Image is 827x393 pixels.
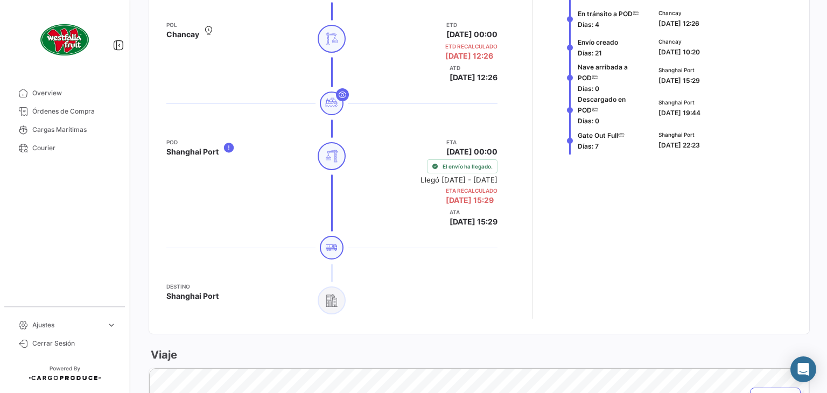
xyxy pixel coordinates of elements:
span: Gate Out Full [578,131,618,139]
a: Overview [9,84,121,102]
span: [DATE] 10:20 [658,48,700,56]
span: Overview [32,88,116,98]
span: Shanghai Port [658,66,700,74]
a: Cargas Marítimas [9,121,121,139]
span: Nave arribada a POD [578,63,628,82]
h3: Viaje [149,347,177,362]
app-card-info-title: Destino [166,282,219,291]
span: Shanghai Port [658,130,700,139]
a: Courier [9,139,121,157]
span: En tránsito a POD [578,10,633,18]
span: Cerrar Sesión [32,339,116,348]
span: [DATE] 12:26 [445,51,493,61]
span: Días: 21 [578,49,602,57]
span: Días: 4 [578,20,599,29]
span: [DATE] 15:29 [446,195,494,205]
span: Courier [32,143,116,153]
span: expand_more [107,320,116,330]
span: Shanghai Port [166,146,219,157]
app-card-info-title: ATD [450,64,497,72]
app-card-info-title: ETA [446,138,497,146]
small: Llegó [DATE] - [DATE] [420,176,497,184]
span: [DATE] 12:26 [658,19,699,27]
span: Chancay [658,9,699,17]
span: [DATE] 22:23 [658,141,700,149]
span: Shanghai Port [166,291,219,301]
span: Cargas Marítimas [32,125,116,135]
app-card-info-title: ATA [450,208,497,216]
span: El envío ha llegado. [443,162,493,171]
app-card-info-title: POD [166,138,219,146]
app-card-info-title: ETA Recalculado [446,186,497,195]
img: client-50.png [38,13,92,67]
span: Chancay [166,29,199,40]
span: [DATE] 15:29 [658,76,700,85]
span: Shanghai Port [658,98,700,107]
app-card-info-title: POL [166,20,199,29]
div: Abrir Intercom Messenger [790,356,816,382]
span: Días: 0 [578,117,599,125]
span: Chancay [658,37,700,46]
span: [DATE] 12:26 [450,72,497,83]
app-card-info-title: ETD Recalculado [445,42,497,51]
span: Órdenes de Compra [32,107,116,116]
span: Ajustes [32,320,102,330]
span: [DATE] 00:00 [446,146,497,157]
span: Descargado en POD [578,95,626,114]
span: [DATE] 15:29 [450,216,497,227]
span: Envío creado [578,38,618,46]
app-card-info-title: ETD [446,20,497,29]
span: [DATE] 19:44 [658,109,700,117]
span: Días: 0 [578,85,599,93]
span: Días: 7 [578,142,599,150]
span: [DATE] 00:00 [446,29,497,40]
a: Órdenes de Compra [9,102,121,121]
